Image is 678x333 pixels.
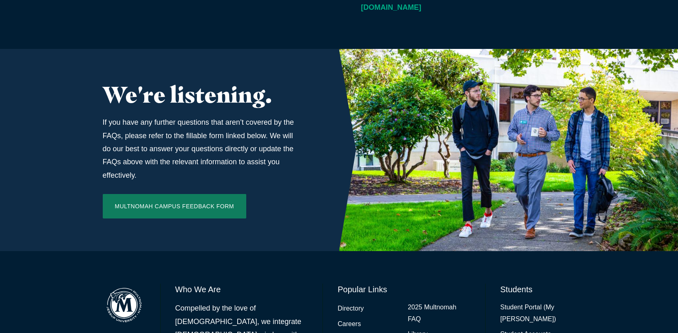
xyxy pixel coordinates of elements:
h6: Who We Are [175,284,308,295]
a: 2025 Multnomah FAQ [408,302,470,325]
h6: Popular Links [338,284,470,295]
p: If you have any further questions that aren’t covered by the FAQs, please refer to the fillable f... [103,116,299,182]
a: Careers [338,318,361,330]
h6: Students [500,284,575,295]
img: Multnomah Campus of Jessup University logo [103,284,146,326]
a: Multnomah Campus Feedback Form [103,194,246,218]
h2: We're listening. [103,82,299,108]
a: Directory [338,303,364,315]
a: Student Portal (My [PERSON_NAME]) [500,302,575,325]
